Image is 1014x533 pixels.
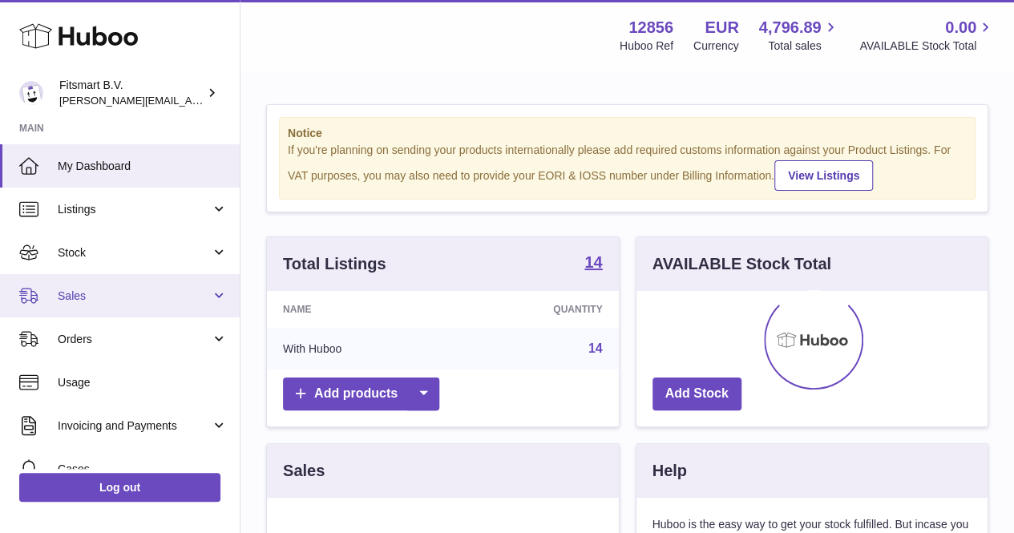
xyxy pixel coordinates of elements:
th: Name [267,291,452,328]
strong: 12856 [628,17,673,38]
a: View Listings [774,160,873,191]
a: 14 [588,341,603,355]
span: Cases [58,462,228,477]
span: AVAILABLE Stock Total [859,38,995,54]
span: 0.00 [945,17,976,38]
div: Fitsmart B.V. [59,78,204,108]
th: Quantity [452,291,618,328]
strong: Notice [288,126,967,141]
a: 14 [584,254,602,273]
strong: 14 [584,254,602,270]
span: Invoicing and Payments [58,418,211,434]
div: Currency [693,38,739,54]
span: 4,796.89 [759,17,822,38]
a: 0.00 AVAILABLE Stock Total [859,17,995,54]
span: Sales [58,289,211,304]
span: Total sales [768,38,839,54]
h3: Total Listings [283,253,386,275]
h3: Help [652,460,687,482]
span: Stock [58,245,211,260]
a: Add Stock [652,378,741,410]
h3: AVAILABLE Stock Total [652,253,831,275]
span: Listings [58,202,211,217]
span: Usage [58,375,228,390]
span: [PERSON_NAME][EMAIL_ADDRESS][DOMAIN_NAME] [59,94,321,107]
span: My Dashboard [58,159,228,174]
div: Huboo Ref [620,38,673,54]
img: jonathan@leaderoo.com [19,81,43,105]
a: 4,796.89 Total sales [759,17,840,54]
td: With Huboo [267,328,452,369]
a: Add products [283,378,439,410]
span: Orders [58,332,211,347]
div: If you're planning on sending your products internationally please add required customs informati... [288,143,967,191]
strong: EUR [705,17,738,38]
h3: Sales [283,460,325,482]
a: Log out [19,473,220,502]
